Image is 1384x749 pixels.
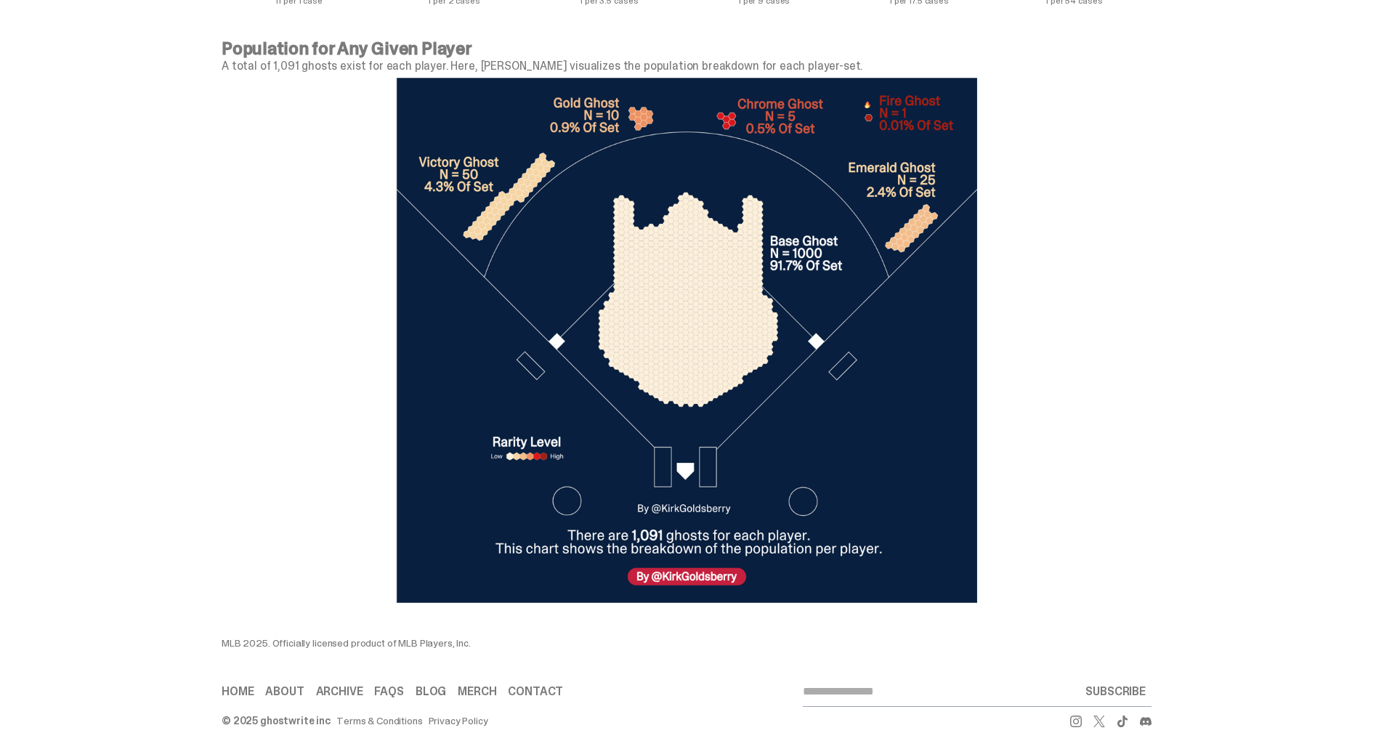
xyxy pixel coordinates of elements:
img: mlb%20data%20visualization.png [396,78,977,603]
p: Population for Any Given Player [222,40,1152,57]
a: Archive [316,686,363,697]
a: Blog [416,686,446,697]
div: © 2025 ghostwrite inc [222,716,331,726]
a: Contact [508,686,563,697]
a: Terms & Conditions [336,716,422,726]
a: Home [222,686,254,697]
a: About [265,686,304,697]
button: SUBSCRIBE [1080,677,1152,706]
p: A total of 1,091 ghosts exist for each player. Here, [PERSON_NAME] visualizes the population brea... [222,60,1152,72]
a: Merch [458,686,496,697]
div: MLB 2025. Officially licensed product of MLB Players, Inc. [222,638,803,648]
a: Privacy Policy [429,716,488,726]
a: FAQs [374,686,403,697]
